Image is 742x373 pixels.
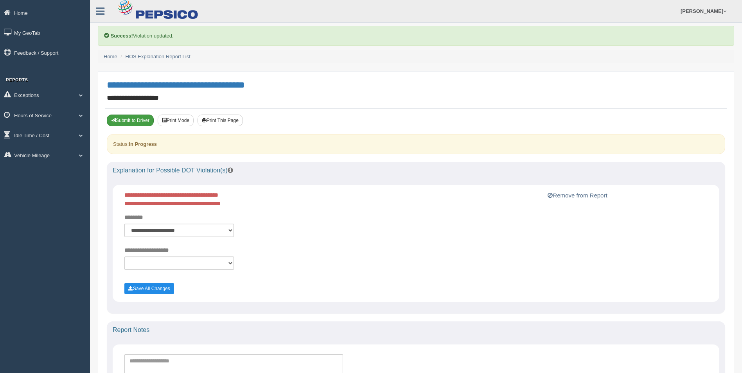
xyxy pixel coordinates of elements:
button: Remove from Report [545,191,609,200]
div: Report Notes [107,321,725,339]
b: Success! [111,33,133,39]
div: Explanation for Possible DOT Violation(s) [107,162,725,179]
div: Violation updated. [98,26,734,46]
button: Save [124,283,174,294]
div: Status: [107,134,725,154]
button: Print Mode [158,115,194,126]
a: Home [104,54,117,59]
a: HOS Explanation Report List [126,54,190,59]
strong: In Progress [129,141,157,147]
button: Submit To Driver [107,115,154,126]
button: Print This Page [198,115,243,126]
